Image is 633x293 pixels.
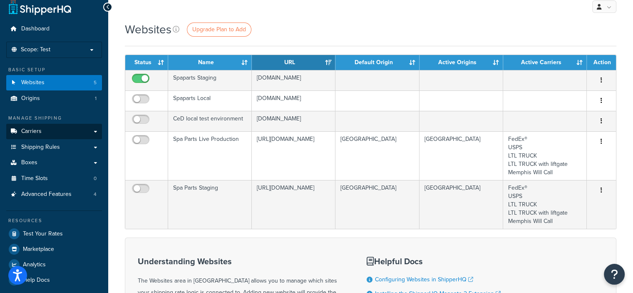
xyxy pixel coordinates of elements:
span: Advanced Features [21,191,72,198]
span: Marketplace [23,246,54,253]
a: Boxes [6,155,102,170]
td: Spa Parts Live Production [168,131,252,180]
li: Origins [6,91,102,106]
button: Open Resource Center [604,264,625,285]
span: Dashboard [21,25,50,33]
a: Marketplace [6,242,102,257]
a: Websites 5 [6,75,102,90]
a: Help Docs [6,273,102,288]
a: Time Slots 0 [6,171,102,186]
th: Name: activate to sort column ascending [168,55,252,70]
td: Spaparts Local [168,90,252,111]
a: Test Your Rates [6,226,102,241]
span: Origins [21,95,40,102]
td: [GEOGRAPHIC_DATA] [335,131,419,180]
span: Boxes [21,159,37,166]
a: Advanced Features 4 [6,187,102,202]
a: Shipping Rules [6,140,102,155]
th: Active Origins: activate to sort column ascending [420,55,503,70]
span: Test Your Rates [23,230,63,238]
span: 0 [94,175,97,182]
td: [URL][DOMAIN_NAME] [252,131,335,180]
td: [URL][DOMAIN_NAME] [252,180,335,229]
span: 4 [94,191,97,198]
a: Upgrade Plan to Add [187,23,251,37]
th: Active Carriers: activate to sort column ascending [503,55,587,70]
span: Carriers [21,128,42,135]
span: Shipping Rules [21,144,60,151]
li: Advanced Features [6,187,102,202]
h3: Understanding Websites [138,257,346,266]
a: Configuring Websites in ShipperHQ [375,275,473,284]
h3: Helpful Docs [367,257,516,266]
li: Websites [6,75,102,90]
span: Time Slots [21,175,48,182]
span: Help Docs [23,277,50,284]
div: Basic Setup [6,66,102,73]
td: Spa Parts Staging [168,180,252,229]
th: URL: activate to sort column ascending [252,55,335,70]
th: Action [587,55,616,70]
a: Analytics [6,257,102,272]
td: FedEx® USPS LTL TRUCK LTL TRUCK with liftgate Memphis Will Call [503,180,587,229]
span: Upgrade Plan to Add [192,25,246,34]
a: Carriers [6,124,102,139]
div: Manage Shipping [6,115,102,122]
td: [GEOGRAPHIC_DATA] [335,180,419,229]
td: [GEOGRAPHIC_DATA] [420,180,503,229]
span: Analytics [23,261,46,268]
span: 5 [94,79,97,86]
th: Default Origin: activate to sort column ascending [335,55,419,70]
span: 1 [95,95,97,102]
td: Spaparts Staging [168,70,252,90]
td: CeD local test environment [168,111,252,131]
li: Time Slots [6,171,102,186]
td: [GEOGRAPHIC_DATA] [420,131,503,180]
a: Origins 1 [6,91,102,106]
span: Websites [21,79,45,86]
div: Resources [6,217,102,224]
h1: Websites [125,21,171,38]
td: FedEx® USPS LTL TRUCK LTL TRUCK with liftgate Memphis Will Call [503,131,587,180]
a: Dashboard [6,21,102,37]
td: [DOMAIN_NAME] [252,111,335,131]
span: Scope: Test [21,46,50,53]
th: Status: activate to sort column ascending [125,55,168,70]
td: [DOMAIN_NAME] [252,70,335,90]
td: [DOMAIN_NAME] [252,90,335,111]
